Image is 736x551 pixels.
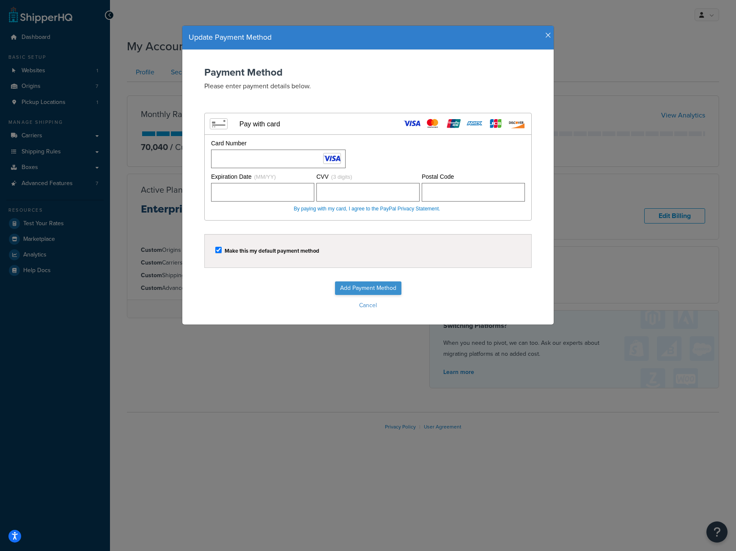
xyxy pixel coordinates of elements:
p: Please enter payment details below. [204,81,532,91]
input: Add Payment Method [335,281,401,295]
div: Card Number [211,139,346,148]
iframe: To enrich screen reader interactions, please activate Accessibility in Grammarly extension settings [215,150,342,168]
div: Expiration Date [211,173,314,181]
iframe: To enrich screen reader interactions, please activate Accessibility in Grammarly extension settings [215,183,310,201]
h2: Payment Method [204,67,532,78]
div: CVV [316,173,420,181]
button: Cancel [191,299,545,312]
span: (MM/YY) [254,174,276,180]
iframe: To enrich screen reader interactions, please activate Accessibility in Grammarly extension settings [320,183,416,201]
iframe: To enrich screen reader interactions, please activate Accessibility in Grammarly extension settings [426,183,521,201]
div: Postal Code [422,173,525,181]
div: Pay with card [239,120,280,128]
label: Make this my default payment method [225,248,319,254]
h4: Update Payment Method [189,32,547,43]
span: (3 digits) [331,174,352,180]
a: By paying with my card, I agree to the PayPal Privacy Statement. [294,206,440,212]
